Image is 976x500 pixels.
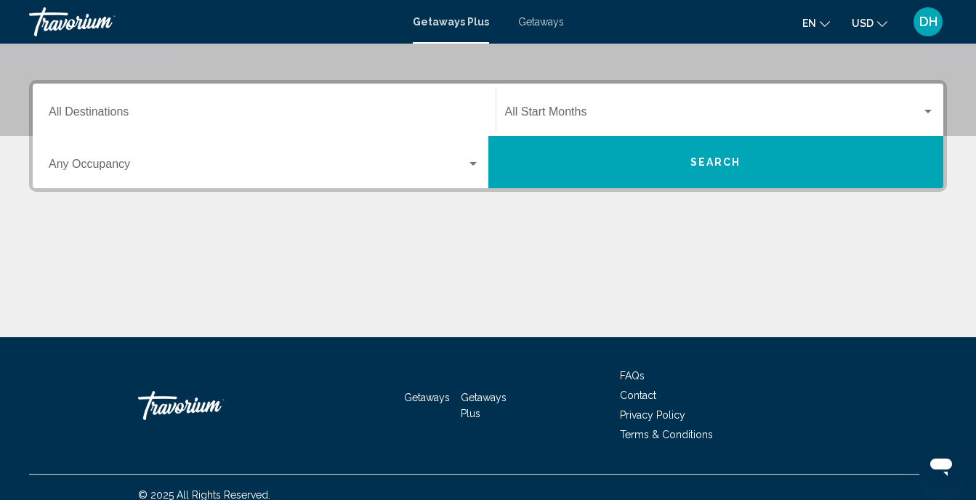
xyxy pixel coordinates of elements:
[620,390,656,401] a: Contact
[852,12,887,33] button: Change currency
[802,17,816,29] span: en
[802,12,830,33] button: Change language
[620,429,713,440] a: Terms & Conditions
[690,157,741,169] span: Search
[518,16,564,28] a: Getaways
[918,442,964,488] iframe: Button to launch messaging window
[919,15,937,29] span: DH
[909,7,947,37] button: User Menu
[33,84,943,188] div: Search widget
[852,17,874,29] span: USD
[413,16,489,28] a: Getaways Plus
[488,136,944,188] button: Search
[404,392,450,403] a: Getaways
[29,7,398,36] a: Travorium
[461,392,507,419] a: Getaways Plus
[620,409,685,421] a: Privacy Policy
[138,384,283,427] a: Travorium
[620,370,645,382] a: FAQs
